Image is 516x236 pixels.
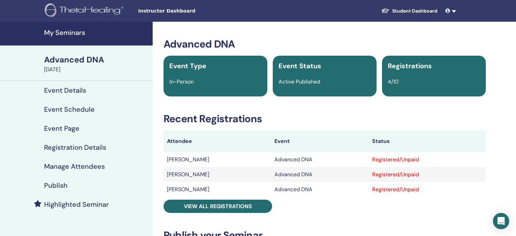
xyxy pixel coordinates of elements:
h4: Registration Details [44,143,106,151]
a: Student Dashboard [376,5,443,17]
span: Instructor Dashboard [138,7,240,15]
div: Advanced DNA [44,54,149,66]
h4: Manage Attendees [44,162,105,170]
span: Event Type [169,61,206,70]
td: [PERSON_NAME] [164,167,271,182]
span: Active Published [279,78,320,85]
span: 4/10 [388,78,399,85]
td: Advanced DNA [271,167,369,182]
h4: Event Schedule [44,105,95,113]
div: Registered/Unpaid [372,185,482,194]
h4: Highlighted Seminar [44,200,109,208]
td: Advanced DNA [271,182,369,197]
h3: Advanced DNA [164,38,486,50]
img: logo.png [45,3,126,19]
div: Open Intercom Messenger [493,213,509,229]
span: Event Status [279,61,321,70]
td: Advanced DNA [271,152,369,167]
span: Registrations [388,61,432,70]
h4: My Seminars [44,29,149,37]
span: View all registrations [184,203,252,210]
h4: Event Page [44,124,79,132]
img: graduation-cap-white.svg [381,8,389,14]
a: Advanced DNA[DATE] [40,54,153,74]
a: View all registrations [164,200,272,213]
div: Registered/Unpaid [372,170,482,179]
h3: Recent Registrations [164,113,486,125]
h4: Event Details [44,86,86,94]
div: [DATE] [44,66,149,74]
div: Registered/Unpaid [372,156,482,164]
td: [PERSON_NAME] [164,182,271,197]
th: Attendee [164,130,271,152]
th: Event [271,130,369,152]
td: [PERSON_NAME] [164,152,271,167]
h4: Publish [44,181,68,189]
th: Status [369,130,486,152]
span: In-Person [169,78,194,85]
